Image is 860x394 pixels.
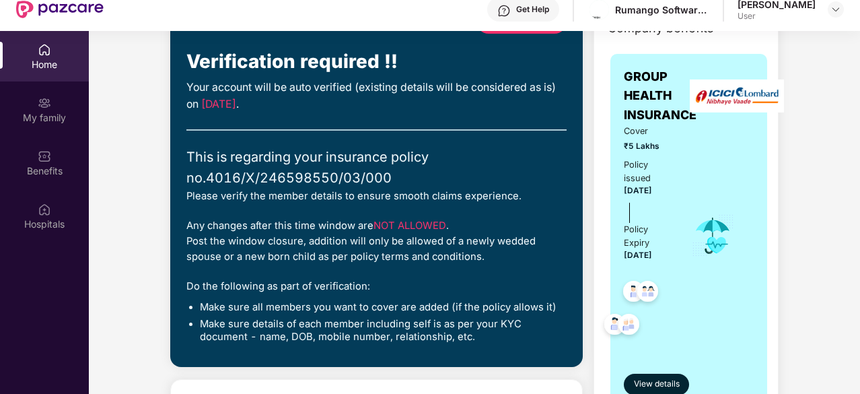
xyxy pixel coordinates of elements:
img: svg+xml;base64,PHN2ZyB4bWxucz0iaHR0cDovL3d3dy53My5vcmcvMjAwMC9zdmciIHdpZHRoPSI0OC45NDMiIGhlaWdodD... [617,277,650,310]
img: svg+xml;base64,PHN2ZyB4bWxucz0iaHR0cDovL3d3dy53My5vcmcvMjAwMC9zdmciIHdpZHRoPSI0OC45NDMiIGhlaWdodD... [612,310,645,343]
span: [DATE] [624,251,652,260]
span: GROUP HEALTH INSURANCE [624,67,696,125]
span: Cover [624,125,673,138]
img: svg+xml;base64,PHN2ZyB3aWR0aD0iMjAiIGhlaWdodD0iMjAiIHZpZXdCb3g9IjAgMCAyMCAyMCIgZmlsbD0ibm9uZSIgeG... [38,96,51,110]
div: Verification required !! [186,47,567,77]
li: Make sure details of each member including self is as per your KYC document - name, DOB, mobile n... [200,318,567,344]
img: svg+xml;base64,PHN2ZyBpZD0iRHJvcGRvd24tMzJ4MzIiIHhtbG5zPSJodHRwOi8vd3d3LnczLm9yZy8yMDAwL3N2ZyIgd2... [830,4,841,15]
span: View details [634,378,680,391]
img: insurerLogo [690,79,784,112]
div: Rumango Software And Consulting Services Private Limited [615,3,709,16]
img: New Pazcare Logo [16,1,104,18]
li: Make sure all members you want to cover are added (if the policy allows it) [200,301,567,315]
span: ₹5 Lakhs [624,140,673,153]
img: svg+xml;base64,PHN2ZyBpZD0iSGVscC0zMngzMiIgeG1sbnM9Imh0dHA6Ly93d3cudzMub3JnLzIwMDAvc3ZnIiB3aWR0aD... [497,4,511,18]
span: [DATE] [201,98,236,110]
div: This is regarding your insurance policy no. 4016/X/246598550/03/000 [186,147,567,189]
span: [DATE] [624,186,652,195]
div: Please verify the member details to ensure smooth claims experience. [186,189,567,204]
img: svg+xml;base64,PHN2ZyB4bWxucz0iaHR0cDovL3d3dy53My5vcmcvMjAwMC9zdmciIHdpZHRoPSI0OC45MTUiIGhlaWdodD... [631,277,664,310]
div: Do the following as part of verification: [186,279,567,294]
div: Policy issued [624,158,673,185]
img: svg+xml;base64,PHN2ZyBpZD0iQmVuZWZpdHMiIHhtbG5zPSJodHRwOi8vd3d3LnczLm9yZy8yMDAwL3N2ZyIgd2lkdGg9Ij... [38,150,51,163]
div: Get Help [516,4,549,15]
div: Any changes after this time window are . Post the window closure, addition will only be allowed o... [186,218,567,265]
img: svg+xml;base64,PHN2ZyBpZD0iSG9zcGl0YWxzIiB4bWxucz0iaHR0cDovL3d3dy53My5vcmcvMjAwMC9zdmciIHdpZHRoPS... [38,203,51,216]
span: NOT ALLOWED [373,220,446,232]
div: Policy Expiry [624,223,673,250]
img: svg+xml;base64,PHN2ZyB4bWxucz0iaHR0cDovL3d3dy53My5vcmcvMjAwMC9zdmciIHdpZHRoPSI0OC45NDMiIGhlaWdodD... [598,310,631,343]
img: svg+xml;base64,PHN2ZyBpZD0iSG9tZSIgeG1sbnM9Imh0dHA6Ly93d3cudzMub3JnLzIwMDAvc3ZnIiB3aWR0aD0iMjAiIG... [38,43,51,57]
div: Your account will be auto verified (existing details will be considered as is) on . [186,79,567,113]
div: User [738,11,816,22]
img: icon [691,214,735,258]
